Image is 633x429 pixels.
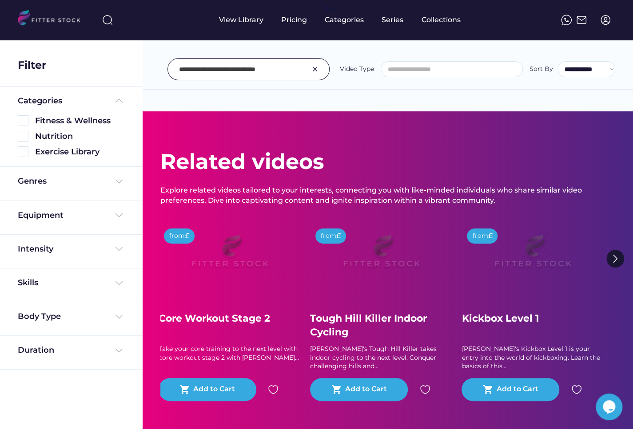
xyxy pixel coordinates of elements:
button: shopping_cart [179,384,190,395]
div: Skills [18,277,40,288]
div: Pricing [281,15,307,25]
img: Frame%2079%20%281%29.svg [173,223,287,287]
div: Tough Hill Killer Indoor Cycling [310,312,452,339]
div: Intensity [18,244,53,255]
div: Explore related videos tailored to your interests, connecting you with like-minded individuals wh... [160,185,615,205]
iframe: chat widget [596,394,624,420]
div: Exercise Library [35,146,124,157]
img: Group%201000002322%20%281%29.svg [606,250,624,268]
img: heart.svg [268,384,279,395]
div: Series [382,15,404,25]
img: search-normal%203.svg [102,15,113,25]
img: Frame%20%284%29.svg [114,210,124,220]
div: Take your core training to the next level with core workout stage 2 with [PERSON_NAME]... [159,345,301,362]
img: heart.svg [420,384,430,395]
button: shopping_cart [483,384,494,395]
div: Collections [422,15,461,25]
img: meteor-icons_whatsapp%20%281%29.svg [561,15,572,25]
div: Categories [325,15,364,25]
img: LOGO.svg [18,10,88,28]
div: from [472,232,488,240]
img: Frame%20%284%29.svg [114,311,124,322]
img: heart.svg [571,384,582,395]
div: Add to Cart [497,384,538,395]
button: shopping_cart [331,384,342,395]
img: Rectangle%205126.svg [18,131,28,142]
div: Video Type [340,65,374,74]
img: Frame%2079%20%281%29.svg [324,223,438,287]
div: Add to Cart [193,384,235,395]
div: Body Type [18,311,61,322]
div: [PERSON_NAME]'s Tough Hill Killer takes indoor cycling to the next level. Conquer challenging hil... [310,345,452,371]
img: Group%201000002326.svg [310,64,320,75]
div: Filter [18,58,46,73]
img: Frame%20%284%29.svg [114,345,124,356]
div: Duration [18,345,54,356]
img: profile-circle.svg [600,15,611,25]
div: Equipment [18,210,64,221]
img: Frame%2079%20%281%29.svg [476,223,589,287]
img: Frame%20%284%29.svg [114,244,124,254]
div: fvck [325,4,336,13]
img: Rectangle%205126.svg [18,146,28,157]
div: [PERSON_NAME]'s Kickbox Level 1 is your entry into the world of kickboxing. Learn the basics of t... [462,345,604,371]
img: Frame%2051.svg [576,15,587,25]
img: Frame%20%284%29.svg [114,278,124,288]
img: Frame%20%284%29.svg [114,176,124,187]
div: Genres [18,176,47,187]
div: Nutrition [35,131,124,142]
div: from [321,232,336,240]
div: View Library [219,15,263,25]
img: Frame%20%285%29.svg [114,95,124,106]
div: from [169,232,185,240]
div: Sort By [529,65,553,74]
img: Rectangle%205126.svg [18,115,28,126]
div: Fitness & Wellness [35,115,124,126]
div: Add to Cart [345,384,387,395]
div: Categories [18,95,62,106]
div: Kickbox Level 1 [462,312,604,326]
div: Related videos [160,147,324,177]
div: Core Workout Stage 2 [159,312,301,326]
